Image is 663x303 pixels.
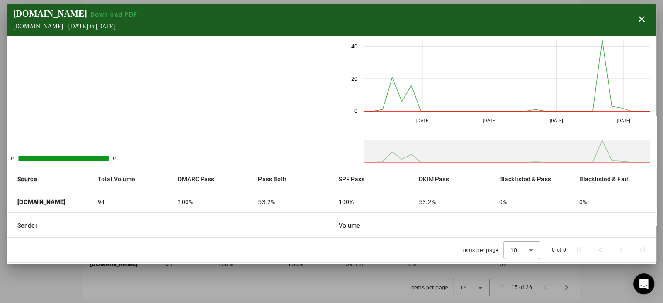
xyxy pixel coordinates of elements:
mat-cell: 0% [572,191,656,212]
div: Open Intercom Messenger [633,273,654,294]
div: Policy Override reason [606,263,646,292]
mat-header-cell: Pass Both [251,167,331,191]
text: [DATE] [416,118,429,123]
mat-header-cell: Sender [7,213,332,238]
mat-header-cell: Volume [332,213,656,238]
mat-cell: 100% [332,191,412,212]
mat-cell: 53.2% [251,191,331,212]
div: 0 of 0 [552,245,566,254]
mat-header-cell: DMARC Pass [171,167,251,191]
strong: Source [17,174,37,184]
mat-header-cell: Total Volume [91,167,171,191]
mat-header-cell: Blacklisted & Pass [492,167,572,191]
span: Download PDF [91,11,137,18]
mat-cell: 94 [91,191,171,212]
span: 10 [510,247,517,253]
text: [DATE] [616,118,630,123]
text: 20 [351,76,357,82]
div: Policy Override reason [606,263,638,292]
mat-cell: 100% [171,191,251,212]
mat-cell: 53.2% [412,191,492,212]
text: [DATE] [483,118,496,123]
div: Items per page: [461,246,500,255]
text: 40 [351,44,357,50]
text: [DATE] [550,118,563,123]
div: [DOMAIN_NAME] [13,9,141,19]
mat-header-cell: DKIM Pass [412,167,492,191]
mat-cell: 0% [492,191,572,212]
strong: [DOMAIN_NAME] [17,197,65,206]
text: 94 [10,156,15,161]
mat-header-cell: Blacklisted & Fail [572,167,656,191]
button: Download PDF [87,10,141,19]
svg: A chart. [7,36,331,167]
text: 94 [112,156,117,161]
text: 0 [354,108,357,114]
mat-header-cell: SPF Pass [332,167,412,191]
div: [DOMAIN_NAME] - [DATE] to [DATE] [13,23,141,30]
